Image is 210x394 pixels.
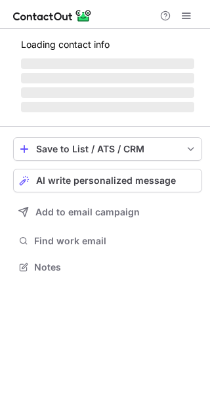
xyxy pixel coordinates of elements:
button: AI write personalized message [13,169,202,192]
button: Add to email campaign [13,200,202,224]
span: AI write personalized message [36,175,176,186]
span: Find work email [34,235,197,247]
span: ‌ [21,73,194,83]
div: Save to List / ATS / CRM [36,144,179,154]
span: Add to email campaign [35,207,140,217]
button: Find work email [13,232,202,250]
p: Loading contact info [21,39,194,50]
span: Notes [34,261,197,273]
button: Notes [13,258,202,276]
button: save-profile-one-click [13,137,202,161]
span: ‌ [21,58,194,69]
span: ‌ [21,102,194,112]
span: ‌ [21,87,194,98]
img: ContactOut v5.3.10 [13,8,92,24]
